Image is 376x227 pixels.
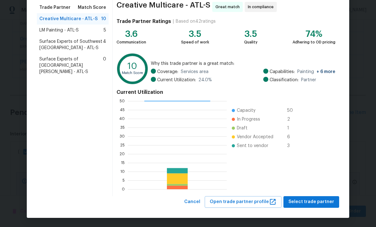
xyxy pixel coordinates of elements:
[117,89,335,95] h4: Current Utilization
[117,39,146,45] div: Communication
[117,2,210,12] span: Creative Multicare - ATL-S
[237,125,248,131] span: Draft
[104,27,106,33] span: 5
[120,143,125,147] text: 25
[176,18,216,25] div: Based on 42 ratings
[210,198,276,206] span: Open trade partner profile
[237,107,255,114] span: Capacity
[248,4,276,10] span: In compliance
[120,126,125,129] text: 35
[270,69,295,75] span: Capabilities:
[184,198,200,206] span: Cancel
[237,134,273,140] span: Vendor Accepted
[120,99,125,103] text: 50
[293,31,335,37] div: 74%
[157,69,178,75] span: Coverage:
[122,187,125,191] text: 0
[316,70,335,74] span: + 6 more
[122,71,143,75] text: Match Score
[120,170,125,173] text: 10
[288,198,334,206] span: Select trade partner
[181,69,208,75] span: Services area
[287,125,297,131] span: 1
[39,16,98,22] span: Creative Multicare - ATL-S
[151,60,335,67] span: Why this trade partner is a great match:
[103,56,106,75] span: 0
[198,77,212,83] span: 24.0 %
[205,196,282,208] button: Open trade partner profile
[293,39,335,45] div: Adhering to OD pricing
[39,27,79,33] span: LM Painting - ATL-S
[103,38,106,51] span: 4
[117,18,171,25] h4: Trade Partner Ratings
[287,107,297,114] span: 50
[101,16,106,22] span: 10
[117,31,146,37] div: 3.6
[215,4,242,10] span: Great match
[121,161,125,165] text: 15
[283,196,339,208] button: Select trade partner
[119,117,125,121] text: 40
[171,18,176,25] div: |
[287,116,297,122] span: 2
[244,31,258,37] div: 3.5
[181,31,209,37] div: 3.5
[181,39,209,45] div: Speed of work
[270,77,299,83] span: Classification:
[287,134,297,140] span: 6
[78,4,106,11] span: Match Score
[297,69,335,75] span: Painting
[237,143,268,149] span: Sent to vendor
[120,152,125,156] text: 20
[128,62,137,71] text: 10
[237,116,260,122] span: In Progress
[287,143,297,149] span: 3
[301,77,316,83] span: Partner
[122,179,125,182] text: 5
[120,134,125,138] text: 30
[39,4,71,11] span: Trade Partner
[39,56,103,75] span: Surface Experts of [GEOGRAPHIC_DATA][PERSON_NAME] - ATL-S
[182,196,203,208] button: Cancel
[157,77,196,83] span: Current Utilization:
[244,39,258,45] div: Quality
[39,38,103,51] span: Surface Experts of Southwest [GEOGRAPHIC_DATA] - ATL-S
[120,108,125,112] text: 45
